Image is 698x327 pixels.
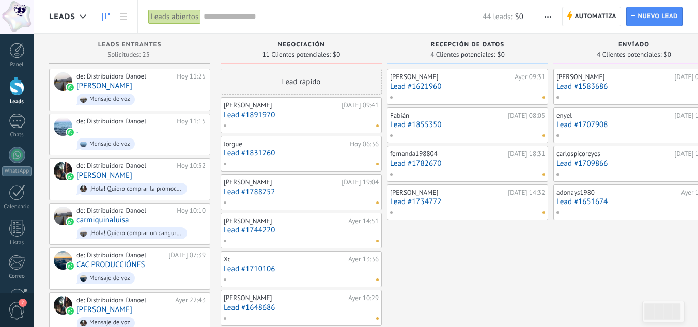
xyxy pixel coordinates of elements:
div: Hoy 10:52 [177,162,206,170]
div: carmiquinaluisa [54,207,72,225]
span: $0 [333,52,340,58]
div: de: Distribuidora Danoel [76,296,172,304]
div: ¡Hola! Quiero comprar un canguro para bebé.. Buenas donde puedo comprar? [89,230,182,237]
div: fernanda198804 [390,150,505,158]
img: waba.svg [67,129,74,136]
a: Lead #1734772 [390,197,545,206]
span: Automatiza [575,7,616,26]
div: Leads Entrantes [54,41,205,50]
div: [PERSON_NAME] [224,101,339,110]
span: No hay nada asignado [542,211,545,214]
div: [PERSON_NAME] [390,189,505,197]
span: 44 leads: [483,12,512,22]
div: WhatsApp [2,166,32,176]
div: de: Distribuidora Danoel [76,251,165,259]
div: Ayer 10:29 [348,294,379,302]
a: Lead #1891970 [224,111,379,119]
a: Lead #1855350 [390,120,545,129]
div: de: Distribuidora Danoel [76,207,173,215]
div: ¡Hola! Quiero comprar la promoción de los cepillos.. [89,185,182,193]
a: CAC PRODUCCIÓNES [76,260,145,269]
div: Recepción de datos [392,41,543,50]
div: [DATE] 09:41 [342,101,379,110]
div: adonays1980 [556,189,678,197]
a: carmiquinaluisa [76,215,129,224]
div: Calendario [2,204,32,210]
div: Mensaje de voz [89,319,130,326]
div: Correo [2,273,32,280]
div: de: Distribuidora Danoel [76,117,173,126]
a: Lead #1831760 [224,149,379,158]
a: Automatiza [562,7,621,26]
div: [PERSON_NAME] [224,178,339,186]
img: waba.svg [67,307,74,315]
div: [DATE] 08:05 [508,112,545,120]
div: Ayer 22:43 [175,296,206,304]
span: No hay nada asignado [376,278,379,281]
div: enyel [556,112,672,120]
img: waba.svg [67,84,74,91]
div: Chats [2,132,32,138]
span: No hay nada asignado [542,134,545,137]
span: No hay nada asignado [376,201,379,204]
div: CAC PRODUCCIÓNES [54,251,72,270]
div: . [54,117,72,136]
div: Dario C.N [54,72,72,91]
div: [PERSON_NAME] [556,73,672,81]
span: 4 Clientes potenciales: [430,52,495,58]
div: [DATE] 18:31 [508,150,545,158]
div: de: Distribuidora Danoel [76,72,173,81]
span: Leads [49,12,75,22]
div: Doris [54,296,72,315]
div: Xc [224,255,346,263]
img: waba.svg [67,262,74,270]
span: Leads Entrantes [98,41,162,49]
a: Lead #1648686 [224,303,379,312]
span: Nuevo lead [638,7,678,26]
div: [PERSON_NAME] [224,217,346,225]
span: No hay nada asignado [376,317,379,320]
a: . [76,126,78,135]
div: Ayer 14:51 [348,217,379,225]
img: waba.svg [67,173,74,180]
div: Ayer 13:36 [348,255,379,263]
div: Leads [2,99,32,105]
span: No hay nada asignado [376,124,379,127]
span: Envíado [618,41,649,49]
a: Lead #1710106 [224,264,379,273]
span: No hay nada asignado [542,96,545,99]
div: Jorgue [224,140,347,148]
div: Mensaje de voz [89,141,130,148]
a: Lead #1621960 [390,82,545,91]
div: Hoy 11:25 [177,72,206,81]
div: Listas [2,240,32,246]
div: Panel [2,61,32,68]
div: Mensaje de voz [89,275,130,282]
div: [PERSON_NAME] [224,294,346,302]
a: Lead #1788752 [224,188,379,196]
div: Lead rápido [221,69,382,95]
a: Lead #1782670 [390,159,545,168]
div: [DATE] 19:04 [342,178,379,186]
div: Fabián [390,112,505,120]
div: de: Distribuidora Danoel [76,162,173,170]
div: [DATE] 14:32 [508,189,545,197]
div: Leads abiertos [148,9,201,24]
div: Mensaje de voz [89,96,130,103]
span: $0 [515,12,523,22]
div: Ayer 09:31 [515,73,545,81]
span: 4 Clientes potenciales: [597,52,661,58]
div: [PERSON_NAME] [390,73,512,81]
span: $0 [664,52,671,58]
span: No hay nada asignado [376,163,379,165]
span: Negociación [277,41,325,49]
div: Hoy 10:10 [177,207,206,215]
div: Hoy 11:15 [177,117,206,126]
div: carlospicoreyes [556,150,672,158]
a: Nuevo lead [626,7,683,26]
a: [PERSON_NAME] [76,82,132,90]
div: Negociación [226,41,377,50]
img: waba.svg [67,218,74,225]
span: 11 Clientes potenciales: [262,52,331,58]
span: 2 [19,299,27,307]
